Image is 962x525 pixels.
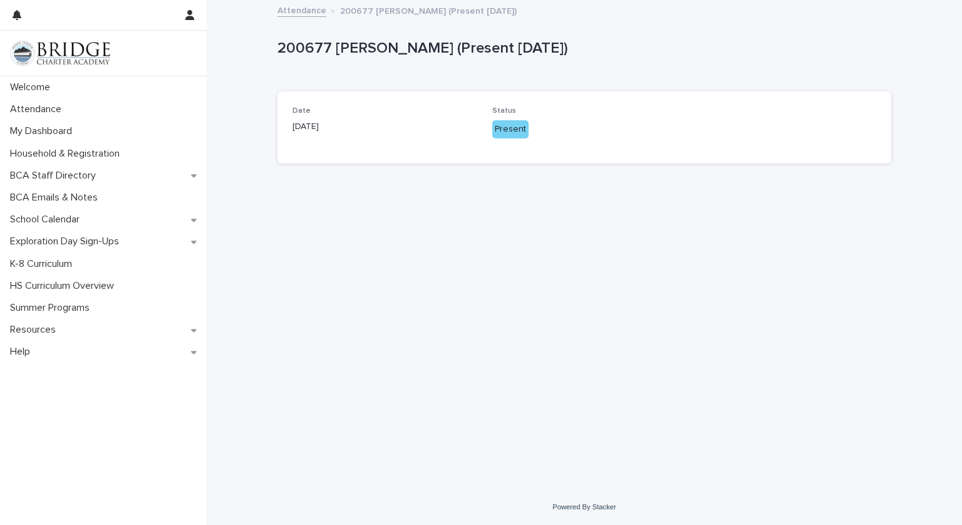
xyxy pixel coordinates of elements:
p: Exploration Day Sign-Ups [5,236,129,247]
p: Resources [5,324,66,336]
img: V1C1m3IdTEidaUdm9Hs0 [10,41,110,66]
p: Summer Programs [5,302,100,314]
a: Attendance [277,3,326,17]
a: Powered By Stacker [552,503,616,511]
p: Attendance [5,103,71,115]
p: BCA Emails & Notes [5,192,108,204]
span: Status [492,107,516,115]
span: Date [292,107,311,115]
p: 200677 [PERSON_NAME] (Present [DATE]) [340,3,517,17]
p: 200677 [PERSON_NAME] (Present [DATE]) [277,39,886,58]
p: School Calendar [5,214,90,226]
p: [DATE] [292,120,477,133]
p: Help [5,346,40,358]
p: Welcome [5,81,60,93]
p: HS Curriculum Overview [5,280,124,292]
p: BCA Staff Directory [5,170,106,182]
p: K-8 Curriculum [5,258,82,270]
div: Present [492,120,529,138]
p: My Dashboard [5,125,82,137]
p: Household & Registration [5,148,130,160]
